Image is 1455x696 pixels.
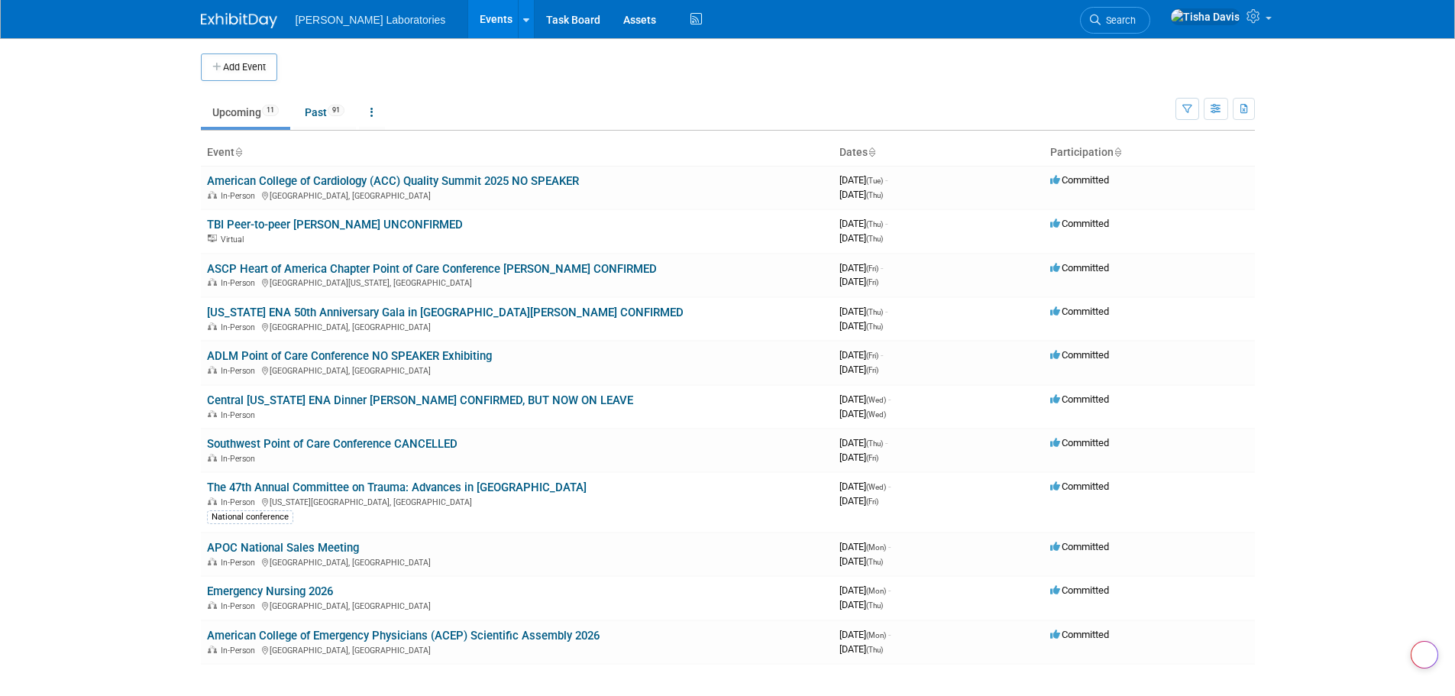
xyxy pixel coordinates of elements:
[207,584,333,598] a: Emergency Nursing 2026
[207,320,827,332] div: [GEOGRAPHIC_DATA], [GEOGRAPHIC_DATA]
[208,646,217,653] img: In-Person Event
[207,437,458,451] a: Southwest Point of Care Conference CANCELLED
[866,176,883,185] span: (Tue)
[866,366,878,374] span: (Fri)
[207,495,827,507] div: [US_STATE][GEOGRAPHIC_DATA], [GEOGRAPHIC_DATA]
[1050,218,1109,229] span: Committed
[1114,146,1121,158] a: Sort by Participation Type
[866,308,883,316] span: (Thu)
[839,643,883,655] span: [DATE]
[1044,140,1255,166] th: Participation
[839,262,883,274] span: [DATE]
[221,235,248,244] span: Virtual
[839,599,883,610] span: [DATE]
[207,189,827,201] div: [GEOGRAPHIC_DATA], [GEOGRAPHIC_DATA]
[866,587,886,595] span: (Mon)
[208,278,217,286] img: In-Person Event
[221,646,260,656] span: In-Person
[866,191,883,199] span: (Thu)
[1050,584,1109,596] span: Committed
[221,191,260,201] span: In-Person
[296,14,446,26] span: [PERSON_NAME] Laboratories
[888,541,891,552] span: -
[221,454,260,464] span: In-Person
[208,497,217,505] img: In-Person Event
[201,140,833,166] th: Event
[1050,541,1109,552] span: Committed
[201,98,290,127] a: Upcoming11
[221,558,260,568] span: In-Person
[839,276,878,287] span: [DATE]
[866,322,883,331] span: (Thu)
[208,601,217,609] img: In-Person Event
[1050,174,1109,186] span: Committed
[221,497,260,507] span: In-Person
[207,510,293,524] div: National conference
[207,643,827,656] div: [GEOGRAPHIC_DATA], [GEOGRAPHIC_DATA]
[221,410,260,420] span: In-Person
[866,220,883,228] span: (Thu)
[839,232,883,244] span: [DATE]
[839,584,891,596] span: [DATE]
[201,13,277,28] img: ExhibitDay
[888,393,891,405] span: -
[1050,262,1109,274] span: Committed
[881,262,883,274] span: -
[1050,393,1109,405] span: Committed
[262,105,279,116] span: 11
[839,408,886,419] span: [DATE]
[866,454,878,462] span: (Fri)
[201,53,277,81] button: Add Event
[839,437,888,448] span: [DATE]
[839,306,888,317] span: [DATE]
[888,481,891,492] span: -
[207,262,657,276] a: ASCP Heart of America Chapter Point of Care Conference [PERSON_NAME] CONFIRMED
[866,631,886,639] span: (Mon)
[839,555,883,567] span: [DATE]
[207,393,633,407] a: Central [US_STATE] ENA Dinner [PERSON_NAME] CONFIRMED, BUT NOW ON LEAVE
[866,264,878,273] span: (Fri)
[1050,437,1109,448] span: Committed
[866,351,878,360] span: (Fri)
[839,218,888,229] span: [DATE]
[885,218,888,229] span: -
[234,146,242,158] a: Sort by Event Name
[885,174,888,186] span: -
[207,364,827,376] div: [GEOGRAPHIC_DATA], [GEOGRAPHIC_DATA]
[1050,629,1109,640] span: Committed
[208,322,217,330] img: In-Person Event
[888,629,891,640] span: -
[881,349,883,361] span: -
[207,481,587,494] a: The 47th Annual Committee on Trauma: Advances in [GEOGRAPHIC_DATA]
[839,481,891,492] span: [DATE]
[866,646,883,654] span: (Thu)
[207,276,827,288] div: [GEOGRAPHIC_DATA][US_STATE], [GEOGRAPHIC_DATA]
[221,322,260,332] span: In-Person
[866,396,886,404] span: (Wed)
[221,366,260,376] span: In-Person
[221,278,260,288] span: In-Person
[839,541,891,552] span: [DATE]
[207,349,492,363] a: ADLM Point of Care Conference NO SPEAKER Exhibiting
[207,174,579,188] a: American College of Cardiology (ACC) Quality Summit 2025 NO SPEAKER
[866,483,886,491] span: (Wed)
[207,555,827,568] div: [GEOGRAPHIC_DATA], [GEOGRAPHIC_DATA]
[208,558,217,565] img: In-Person Event
[866,543,886,552] span: (Mon)
[1050,481,1109,492] span: Committed
[866,235,883,243] span: (Thu)
[208,235,217,242] img: Virtual Event
[207,629,600,643] a: American College of Emergency Physicians (ACEP) Scientific Assembly 2026
[1080,7,1150,34] a: Search
[885,306,888,317] span: -
[868,146,875,158] a: Sort by Start Date
[221,601,260,611] span: In-Person
[839,364,878,375] span: [DATE]
[866,439,883,448] span: (Thu)
[1101,15,1136,26] span: Search
[839,174,888,186] span: [DATE]
[866,497,878,506] span: (Fri)
[1170,8,1240,25] img: Tisha Davis
[208,454,217,461] img: In-Person Event
[839,189,883,200] span: [DATE]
